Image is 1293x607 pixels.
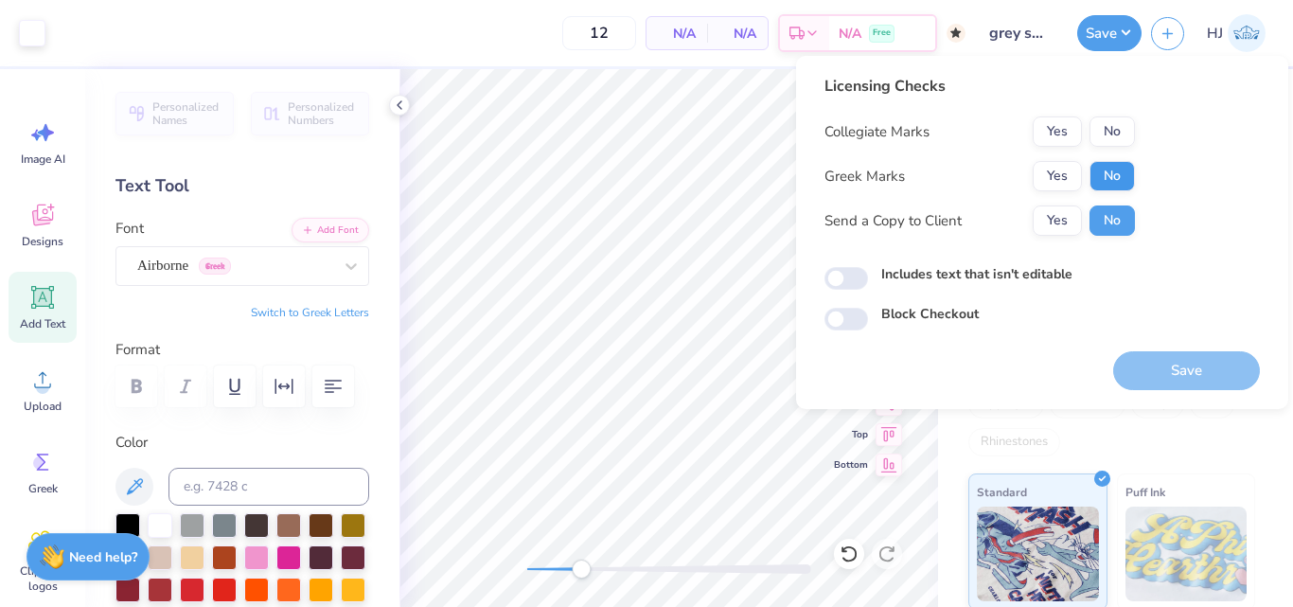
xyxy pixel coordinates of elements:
[658,24,696,44] span: N/A
[1033,205,1082,236] button: Yes
[834,427,868,442] span: Top
[562,16,636,50] input: – –
[834,457,868,473] span: Bottom
[1089,205,1135,236] button: No
[718,24,756,44] span: N/A
[1125,507,1248,601] img: Puff Ink
[11,563,74,594] span: Clipart & logos
[1125,482,1165,502] span: Puff Ink
[824,121,930,143] div: Collegiate Marks
[881,264,1072,284] label: Includes text that isn't editable
[824,166,905,187] div: Greek Marks
[975,14,1068,52] input: Untitled Design
[115,218,144,240] label: Font
[1228,14,1266,52] img: Hughe Josh Cabanete
[977,507,1099,601] img: Standard
[977,482,1027,502] span: Standard
[115,92,234,135] button: Personalized Names
[115,339,369,361] label: Format
[115,173,369,199] div: Text Tool
[22,234,63,249] span: Designs
[69,548,137,566] strong: Need help?
[968,428,1060,456] div: Rhinestones
[881,304,979,324] label: Block Checkout
[1089,116,1135,147] button: No
[572,560,591,579] div: Accessibility label
[168,468,369,506] input: e.g. 7428 c
[873,27,891,40] span: Free
[251,92,369,135] button: Personalized Numbers
[824,75,1135,98] div: Licensing Checks
[115,432,369,454] label: Color
[1198,14,1274,52] a: HJ
[24,399,62,414] span: Upload
[1033,116,1082,147] button: Yes
[839,24,861,44] span: N/A
[288,100,358,127] span: Personalized Numbers
[251,305,369,320] button: Switch to Greek Letters
[824,210,962,232] div: Send a Copy to Client
[152,100,222,127] span: Personalized Names
[1089,161,1135,191] button: No
[1207,23,1223,45] span: HJ
[28,481,58,496] span: Greek
[20,316,65,331] span: Add Text
[1033,161,1082,191] button: Yes
[21,152,65,167] span: Image AI
[292,218,369,242] button: Add Font
[1077,15,1142,51] button: Save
